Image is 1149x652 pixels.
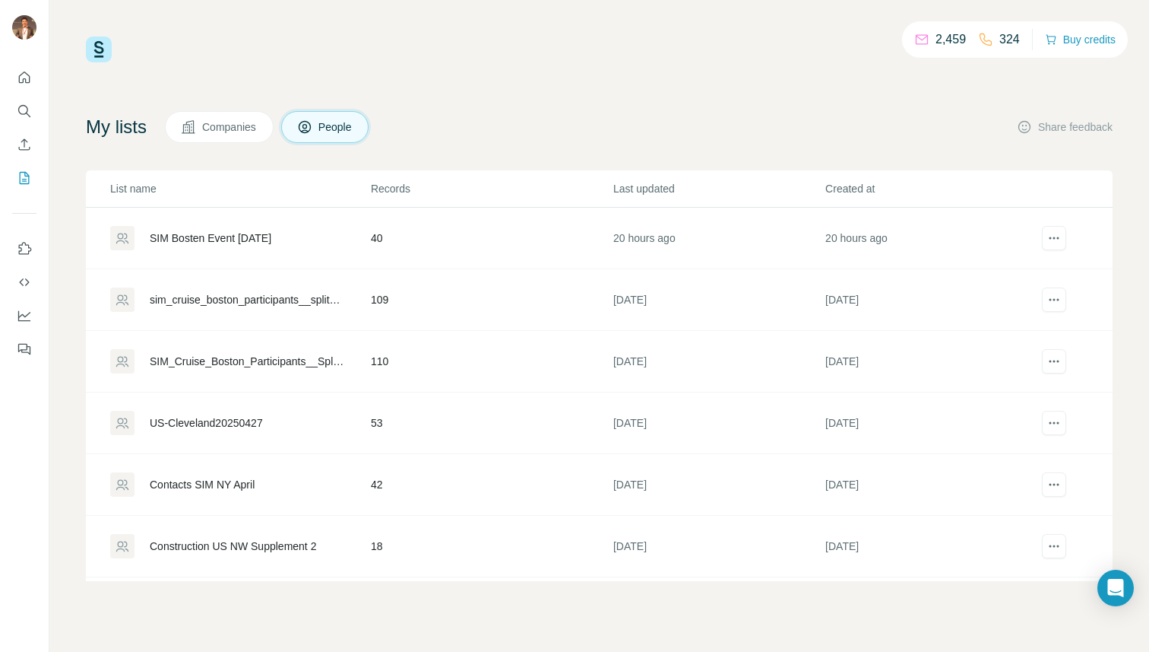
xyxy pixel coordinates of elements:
[370,331,612,393] td: 110
[370,577,612,639] td: 77
[202,119,258,135] span: Companies
[370,208,612,269] td: 40
[612,577,825,639] td: [DATE]
[12,164,36,192] button: My lists
[150,415,263,431] div: US-Cleveland20250427
[612,516,825,577] td: [DATE]
[370,454,612,516] td: 42
[825,454,1037,516] td: [DATE]
[1042,349,1066,374] button: actions
[825,331,1037,393] td: [DATE]
[370,269,612,331] td: 109
[1042,226,1066,250] button: actions
[12,15,36,40] img: Avatar
[1042,472,1066,497] button: actions
[150,354,345,369] div: SIM_Cruise_Boston_Participants__Split_Names_
[370,393,612,454] td: 53
[370,516,612,577] td: 18
[150,292,345,307] div: sim_cruise_boston_participants__split_names
[371,181,612,196] p: Records
[825,181,1036,196] p: Created at
[318,119,353,135] span: People
[935,30,966,49] p: 2,459
[612,269,825,331] td: [DATE]
[1042,411,1066,435] button: actions
[12,97,36,125] button: Search
[150,539,316,554] div: Construction US NW Supplement 2
[825,577,1037,639] td: [DATE]
[1097,570,1134,606] div: Open Intercom Messenger
[86,37,112,62] img: Surfe Logo
[12,269,36,296] button: Use Surfe API
[1017,119,1113,135] button: Share feedback
[612,393,825,454] td: [DATE]
[12,302,36,329] button: Dashboard
[12,64,36,91] button: Quick start
[825,393,1037,454] td: [DATE]
[12,131,36,158] button: Enrich CSV
[150,477,255,492] div: Contacts SIM NY April
[825,516,1037,577] td: [DATE]
[612,208,825,269] td: 20 hours ago
[999,30,1020,49] p: 324
[613,181,824,196] p: Last updated
[86,115,147,139] h4: My lists
[1042,288,1066,312] button: actions
[1045,29,1116,50] button: Buy credits
[12,336,36,363] button: Feedback
[150,231,271,246] div: SIM Bosten Event [DATE]
[825,208,1037,269] td: 20 hours ago
[612,331,825,393] td: [DATE]
[612,454,825,516] td: [DATE]
[825,269,1037,331] td: [DATE]
[110,181,369,196] p: List name
[1042,534,1066,558] button: actions
[12,235,36,262] button: Use Surfe on LinkedIn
